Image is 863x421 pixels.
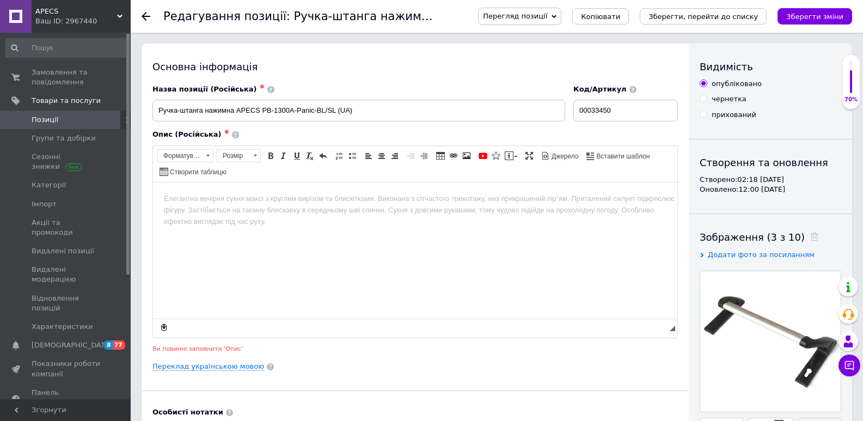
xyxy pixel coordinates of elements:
div: Видимість [700,60,841,74]
a: Вставити/Редагувати посилання (Ctrl+L) [448,150,460,162]
div: 70% Якість заповнення [842,54,860,109]
a: Жирний (Ctrl+B) [265,150,277,162]
div: прихований [712,110,756,120]
span: Додати фото за посиланням [708,251,815,259]
a: Видалити форматування [304,150,316,162]
div: Ваш ID: 2967440 [35,16,131,26]
span: Категорії [32,180,66,190]
div: Створено: 02:18 [DATE] [700,175,841,185]
span: Опис (Російська) [152,130,222,138]
span: Джерело [550,152,579,161]
span: Видалені модерацією [32,265,101,284]
div: чернетка [712,94,746,104]
div: Кiлькiсть символiв [663,322,670,333]
a: Вставити/видалити нумерований список [333,150,345,162]
span: Перегляд позиції [483,12,547,20]
span: ✱ [260,83,265,90]
span: 8 [104,340,113,350]
span: Імпорт [32,199,57,209]
span: Сезонні знижки [32,152,101,172]
h1: Редагування позиції: Ручка-штанга нажимна APECS PB-1300A-Panic-BL/SL (UA) [163,10,634,23]
span: Товари та послуги [32,96,101,106]
div: Зображення (3 з 10) [700,230,841,244]
a: Таблиця [434,150,446,162]
b: Особисті нотатки [152,408,223,416]
a: Вставити/видалити маркований список [346,150,358,162]
iframe: Редактор, 79948B46-1AC6-481D-A41D-6C78657B7EB4 [153,182,677,319]
a: Вставити шаблон [585,150,652,162]
span: Копіювати [581,13,620,21]
i: Зберегти, перейти до списку [648,13,758,21]
span: ✱ [224,129,229,136]
a: Зменшити відступ [405,150,417,162]
span: Відновлення позицій [32,294,101,313]
a: Підкреслений (Ctrl+U) [291,150,303,162]
a: Зробити резервну копію зараз [158,321,170,333]
span: Ви повинні заповнити 'Опис' [152,345,243,352]
div: Створення та оновлення [700,156,841,169]
span: Показники роботи компанії [32,359,101,379]
div: Оновлено: 12:00 [DATE] [700,185,841,194]
span: Замовлення та повідомлення [32,68,101,87]
span: Видалені позиції [32,246,94,256]
a: Зображення [461,150,473,162]
span: Потягніть для зміни розмірів [670,326,675,331]
a: Джерело [540,150,580,162]
span: Акції та промокоди [32,218,101,237]
a: Розмір [217,149,261,162]
div: Повернутися назад [142,12,150,21]
a: Створити таблицю [158,166,228,178]
span: Створити таблицю [168,168,227,177]
span: Групи та добірки [32,133,96,143]
a: Додати відео з YouTube [477,150,489,162]
div: 70% [842,96,860,103]
button: Чат з покупцем [838,355,860,376]
a: Вставити повідомлення [503,150,519,162]
a: Збільшити відступ [418,150,430,162]
a: По центру [376,150,388,162]
div: Основна інформація [152,60,678,74]
button: Зберегти, перейти до списку [640,8,767,25]
span: Розмір [217,150,250,162]
a: Форматування [157,149,213,162]
a: Вставити іконку [490,150,502,162]
input: Наприклад, H&M жіноча сукня зелена 38 розмір вечірня максі з блискітками [152,100,565,121]
span: [DEMOGRAPHIC_DATA] [32,340,112,350]
span: Панель управління [32,388,101,407]
input: Пошук [5,38,128,58]
a: По правому краю [389,150,401,162]
i: Зберегти зміни [786,13,843,21]
span: Позиції [32,115,58,125]
span: 77 [113,340,125,350]
div: опубліковано [712,79,762,89]
span: Вставити шаблон [595,152,650,161]
span: Код/Артикул [573,85,627,93]
a: Повернути (Ctrl+Z) [317,150,329,162]
span: Характеристики [32,322,93,332]
button: Зберегти зміни [778,8,852,25]
a: Максимізувати [523,150,535,162]
span: APECS [35,7,117,16]
a: Курсив (Ctrl+I) [278,150,290,162]
span: Назва позиції (Російська) [152,85,257,93]
button: Копіювати [572,8,629,25]
a: Переклад українською мовою [152,362,264,371]
a: По лівому краю [363,150,375,162]
span: Форматування [158,150,203,162]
